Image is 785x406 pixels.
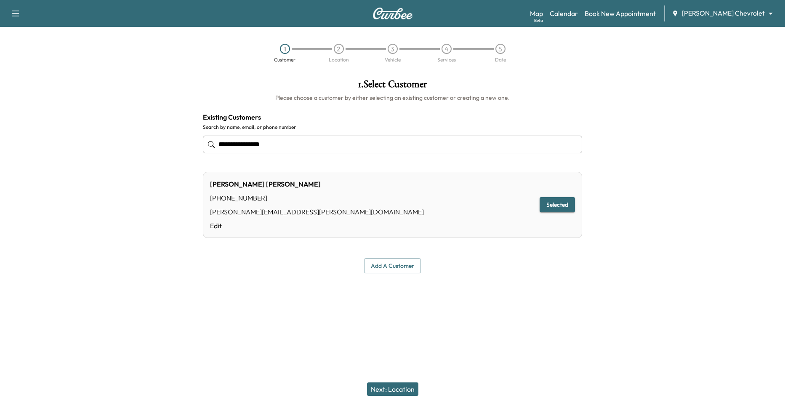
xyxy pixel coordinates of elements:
button: Add a customer [364,258,421,274]
div: Customer [274,57,295,62]
a: MapBeta [530,8,543,19]
div: [PERSON_NAME][EMAIL_ADDRESS][PERSON_NAME][DOMAIN_NAME] [210,207,424,217]
h4: Existing Customers [203,112,582,122]
div: Date [495,57,506,62]
div: 3 [388,44,398,54]
h1: 1 . Select Customer [203,79,582,93]
h6: Please choose a customer by either selecting an existing customer or creating a new one. [203,93,582,102]
div: Location [329,57,349,62]
a: Calendar [550,8,578,19]
div: [PHONE_NUMBER] [210,193,424,203]
div: [PERSON_NAME] [PERSON_NAME] [210,179,424,189]
button: Next: Location [367,382,418,396]
label: Search by name, email, or phone number [203,124,582,131]
div: 5 [495,44,506,54]
img: Curbee Logo [373,8,413,19]
a: Edit [210,221,424,231]
div: Beta [534,17,543,24]
a: Book New Appointment [585,8,656,19]
div: 1 [280,44,290,54]
div: 4 [442,44,452,54]
span: [PERSON_NAME] Chevrolet [682,8,765,18]
div: Services [437,57,456,62]
div: Vehicle [385,57,401,62]
button: Selected [540,197,575,213]
div: 2 [334,44,344,54]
